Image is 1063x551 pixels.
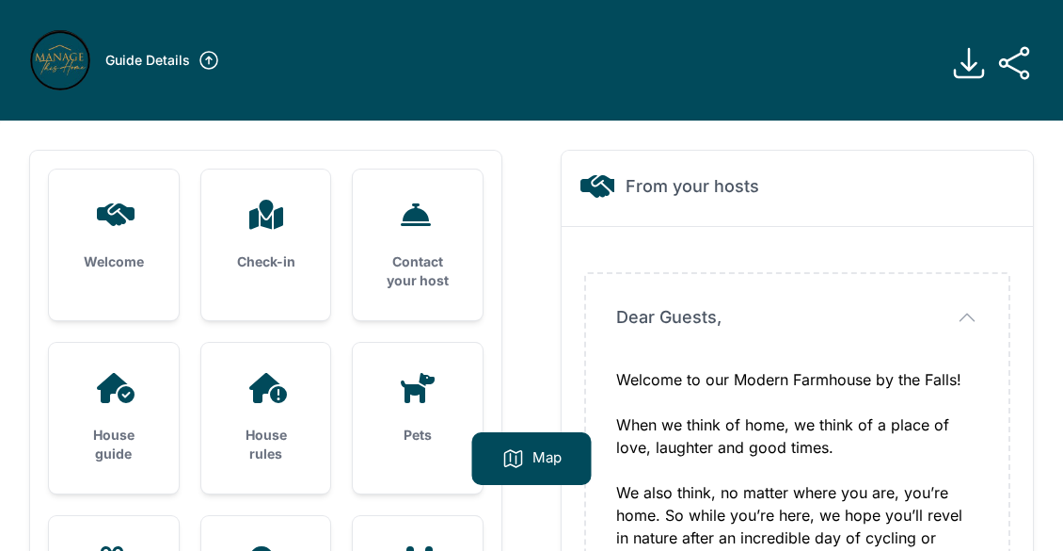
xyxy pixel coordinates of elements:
[201,343,331,494] a: House rules
[49,343,179,494] a: House guide
[616,304,722,331] span: Dear Guests,
[353,170,483,320] a: Contact your host
[201,170,331,301] a: Check-in
[383,252,452,290] h3: Contact your host
[49,170,179,301] a: Welcome
[616,304,978,331] button: Dear Guests,
[353,343,483,475] a: Pets
[231,252,301,271] h3: Check-in
[231,426,301,463] h3: House rules
[105,51,190,70] h3: Guide Details
[105,49,220,72] a: Guide Details
[626,173,759,200] h2: From your hosts
[383,426,452,445] h3: Pets
[30,30,90,90] img: r2mnu3j99m3qckd0w7t99gb186jo
[532,447,562,470] p: Map
[79,426,149,463] h3: House guide
[79,252,149,271] h3: Welcome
